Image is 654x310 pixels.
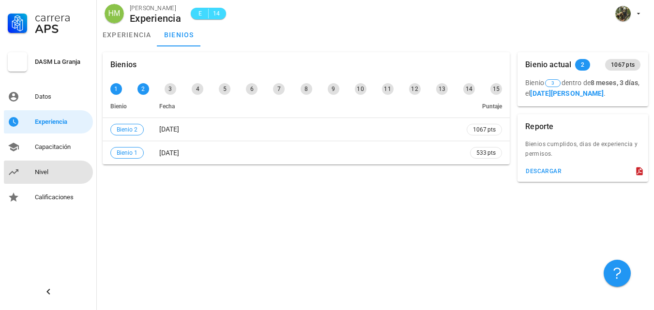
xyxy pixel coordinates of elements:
span: [DATE] [159,125,179,133]
span: 1067 pts [611,59,635,71]
div: 2 [137,83,149,95]
span: 533 pts [476,148,496,158]
div: APS [35,23,89,35]
span: Bienio 2 [117,124,137,135]
a: Calificaciones [4,186,93,209]
div: 15 [490,83,502,95]
div: Bienio actual [525,52,571,77]
div: descargar [525,168,562,175]
a: experiencia [97,23,157,46]
a: Experiencia [4,110,93,133]
th: Puntaje [459,95,510,118]
span: [DATE] [159,149,179,157]
span: 1067 pts [473,125,496,134]
div: 8 [301,83,312,95]
span: Bienio dentro de , [525,79,639,87]
a: Nivel [4,161,93,184]
div: 12 [409,83,421,95]
div: 1 [110,83,122,95]
div: 6 [246,83,258,95]
div: 13 [436,83,448,95]
div: Bienios cumplidos, dias de experiencia y permisos. [517,139,648,164]
div: 9 [328,83,339,95]
div: 5 [219,83,230,95]
div: Experiencia [35,118,89,126]
span: 14 [213,9,220,18]
span: E [197,9,204,18]
div: Reporte [525,114,553,139]
span: el . [525,89,606,97]
a: Datos [4,85,93,108]
span: Bienio [110,103,127,110]
div: [PERSON_NAME] [130,3,181,13]
span: 3 [551,80,554,87]
div: Capacitación [35,143,89,151]
th: Bienio [103,95,152,118]
div: 11 [382,83,394,95]
div: 4 [192,83,203,95]
span: Bienio 1 [117,148,137,158]
button: descargar [521,164,565,178]
span: HM [108,4,121,23]
div: 10 [355,83,366,95]
a: bienios [157,23,201,46]
span: Fecha [159,103,175,110]
div: Datos [35,93,89,101]
div: 7 [273,83,285,95]
b: 8 meses, 3 días [591,79,639,87]
div: Nivel [35,168,89,176]
div: Experiencia [130,13,181,24]
div: Bienios [110,52,137,77]
div: 3 [165,83,176,95]
b: [DATE][PERSON_NAME] [530,89,604,97]
span: Puntaje [482,103,502,110]
span: 2 [581,59,584,71]
a: Capacitación [4,135,93,159]
div: 14 [463,83,475,95]
div: Calificaciones [35,193,89,201]
div: avatar [105,4,124,23]
div: DASM La Granja [35,58,89,66]
div: Carrera [35,12,89,23]
div: avatar [615,6,631,21]
th: Fecha [152,95,459,118]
